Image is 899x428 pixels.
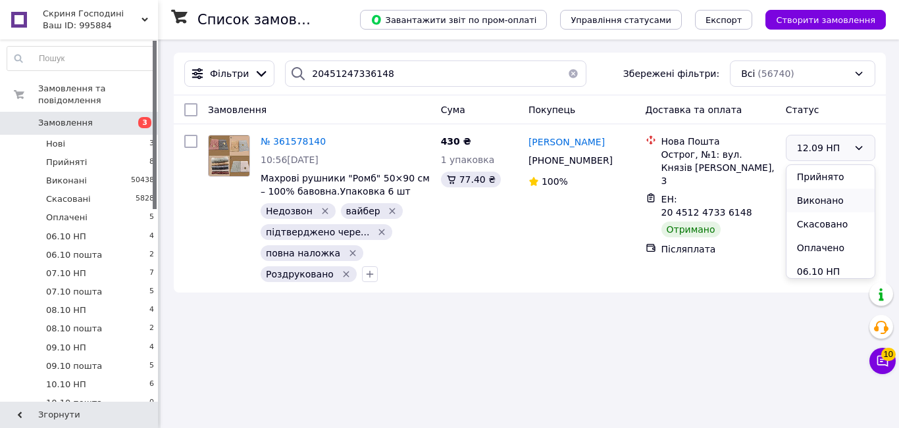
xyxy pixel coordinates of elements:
[149,268,154,279] span: 7
[149,231,154,243] span: 4
[387,206,398,216] svg: Видалити мітку
[149,360,154,372] span: 5
[786,105,819,115] span: Статус
[149,323,154,335] span: 2
[46,304,86,316] span: 08.10 НП
[765,10,886,30] button: Створити замовлення
[571,15,671,25] span: Управління статусами
[136,193,154,205] span: 5828
[661,194,752,218] span: ЕН: 20 4512 4733 6148
[528,155,613,166] span: [PHONE_NUMBER]
[528,135,605,149] a: [PERSON_NAME]
[266,248,340,258] span: повна наложка
[149,212,154,224] span: 5
[661,135,775,148] div: Нова Пошта
[46,249,102,261] span: 06.10 пошта
[46,175,87,187] span: Виконані
[752,14,886,24] a: Створити замовлення
[623,67,719,80] span: Збережені фільтри:
[46,138,65,150] span: Нові
[560,10,682,30] button: Управління статусами
[46,193,91,205] span: Скасовані
[131,175,154,187] span: 50438
[46,360,102,372] span: 09.10 пошта
[138,117,151,128] span: 3
[43,8,141,20] span: Скриня Господині
[560,60,586,87] button: Очистить
[441,172,501,187] div: 77.40 ₴
[261,155,319,165] span: 10:56[DATE]
[7,47,155,70] input: Пошук
[786,236,875,260] li: Оплачено
[46,323,102,335] span: 08.10 пошта
[441,155,495,165] span: 1 упаковка
[786,260,875,283] li: 06.10 НП
[786,212,875,236] li: Скасовано
[346,206,380,216] span: вайбер
[266,206,313,216] span: Недозвон
[208,105,267,115] span: Замовлення
[528,137,605,147] span: [PERSON_NAME]
[320,206,330,216] svg: Видалити мітку
[149,138,154,150] span: 3
[261,136,326,147] a: № 361578140
[46,231,86,243] span: 06.10 НП
[266,227,369,237] span: підтверджено чере...
[38,83,158,107] span: Замовлення та повідомлення
[360,10,547,30] button: Завантажити звіт по пром-оплаті
[441,105,465,115] span: Cума
[347,248,358,258] svg: Видалити мітку
[266,269,334,279] span: Роздруковано
[661,148,775,187] div: Острог, №1: вул. Князів [PERSON_NAME], 3
[542,176,568,187] span: 100%
[149,249,154,261] span: 2
[285,60,586,87] input: Пошук за номером замовлення, ПІБ покупця, номером телефону, Email, номером накладної
[376,227,387,237] svg: Видалити мітку
[741,67,755,80] span: Всі
[197,12,331,28] h1: Список замовлень
[46,397,102,409] span: 10.10 пошта
[46,286,102,298] span: 07.10 пошта
[149,286,154,298] span: 5
[661,222,721,237] div: Отримано
[149,304,154,316] span: 4
[661,243,775,256] div: Післяплата
[881,345,896,358] span: 10
[786,165,875,189] li: Прийнято
[209,135,249,176] img: Фото товару
[43,20,158,32] div: Ваш ID: 995884
[149,379,154,391] span: 6
[149,397,154,409] span: 0
[46,156,87,168] span: Прийняті
[441,136,471,147] span: 430 ₴
[149,156,154,168] span: 8
[706,15,742,25] span: Експорт
[210,67,249,80] span: Фільтри
[261,173,430,197] a: Махрові рушники "Ромб" 50×90 см – 100% бавовна.Упаковка 6 шт
[776,15,875,25] span: Створити замовлення
[46,268,86,279] span: 07.10 НП
[341,269,351,279] svg: Видалити мітку
[528,105,575,115] span: Покупець
[46,342,86,354] span: 09.10 НП
[149,342,154,354] span: 4
[38,117,93,129] span: Замовлення
[695,10,753,30] button: Експорт
[646,105,742,115] span: Доставка та оплата
[869,348,896,374] button: Чат з покупцем10
[46,212,88,224] span: Оплачені
[797,141,848,155] div: 12.09 НП
[46,379,86,391] span: 10.10 НП
[371,14,536,26] span: Завантажити звіт по пром-оплаті
[208,135,250,177] a: Фото товару
[758,68,794,79] span: (56740)
[786,189,875,212] li: Виконано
